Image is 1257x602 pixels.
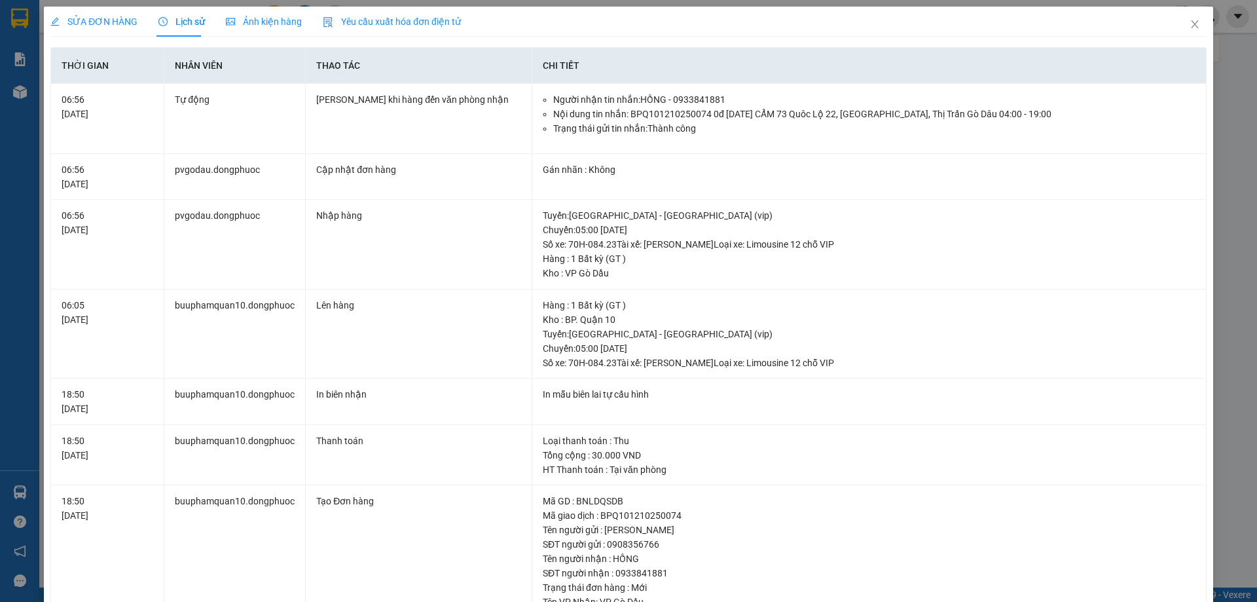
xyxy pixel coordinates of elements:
td: buuphamquan10.dongphuoc [164,425,306,486]
th: Nhân viên [164,48,306,84]
div: 18:50 [DATE] [62,494,153,523]
div: 18:50 [DATE] [62,434,153,462]
span: close [1190,19,1200,29]
div: In biên nhận [316,387,521,402]
div: Mã GD : BNLDQSDB [543,494,1195,508]
li: Nội dung tin nhắn: BPQ101210250074 0đ [DATE] CẨM 73 Quôc Lộ 22, [GEOGRAPHIC_DATA], Thị Trấn Gò Dâ... [553,107,1195,121]
div: Mã giao dịch : BPQ101210250074 [543,508,1195,523]
div: SĐT người nhận : 0933841881 [543,566,1195,580]
div: 18:50 [DATE] [62,387,153,416]
div: 06:05 [DATE] [62,298,153,327]
span: Yêu cầu xuất hóa đơn điện tử [323,16,461,27]
div: Kho : VP Gò Dầu [543,266,1195,280]
span: SỬA ĐƠN HÀNG [50,16,137,27]
li: Người nhận tin nhắn: HỒNG - 0933841881 [553,92,1195,107]
div: Tên người nhận : HỒNG [543,552,1195,566]
li: Trạng thái gửi tin nhắn: Thành công [553,121,1195,136]
div: SĐT người gửi : 0908356766 [543,537,1195,552]
div: 06:56 [DATE] [62,92,153,121]
th: Thao tác [306,48,532,84]
th: Chi tiết [532,48,1207,84]
span: picture [226,17,235,26]
div: Lên hàng [316,298,521,312]
div: 06:56 [DATE] [62,162,153,191]
div: In mẫu biên lai tự cấu hình [543,387,1195,402]
td: Tự động [164,84,306,154]
span: Lịch sử [158,16,205,27]
span: clock-circle [158,17,168,26]
div: Thanh toán [316,434,521,448]
span: edit [50,17,60,26]
td: pvgodau.dongphuoc [164,200,306,290]
div: Nhập hàng [316,208,521,223]
div: Kho : BP. Quận 10 [543,312,1195,327]
div: Trạng thái đơn hàng : Mới [543,580,1195,595]
div: Hàng : 1 Bất kỳ (GT ) [543,252,1195,266]
div: 06:56 [DATE] [62,208,153,237]
td: buuphamquan10.dongphuoc [164,290,306,379]
div: Gán nhãn : Không [543,162,1195,177]
div: Cập nhật đơn hàng [316,162,521,177]
span: Ảnh kiện hàng [226,16,302,27]
img: icon [323,17,333,28]
th: Thời gian [51,48,164,84]
div: Loại thanh toán : Thu [543,434,1195,448]
div: Tuyến : [GEOGRAPHIC_DATA] - [GEOGRAPHIC_DATA] (vip) Chuyến: 05:00 [DATE] Số xe: 70H-084.23 Tài xế... [543,208,1195,252]
div: Tuyến : [GEOGRAPHIC_DATA] - [GEOGRAPHIC_DATA] (vip) Chuyến: 05:00 [DATE] Số xe: 70H-084.23 Tài xế... [543,327,1195,370]
div: [PERSON_NAME] khi hàng đến văn phòng nhận [316,92,521,107]
button: Close [1176,7,1213,43]
td: buuphamquan10.dongphuoc [164,379,306,425]
div: Tên người gửi : [PERSON_NAME] [543,523,1195,537]
div: HT Thanh toán : Tại văn phòng [543,462,1195,477]
div: Hàng : 1 Bất kỳ (GT ) [543,298,1195,312]
td: pvgodau.dongphuoc [164,154,306,200]
div: Tạo Đơn hàng [316,494,521,508]
div: Tổng cộng : 30.000 VND [543,448,1195,462]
